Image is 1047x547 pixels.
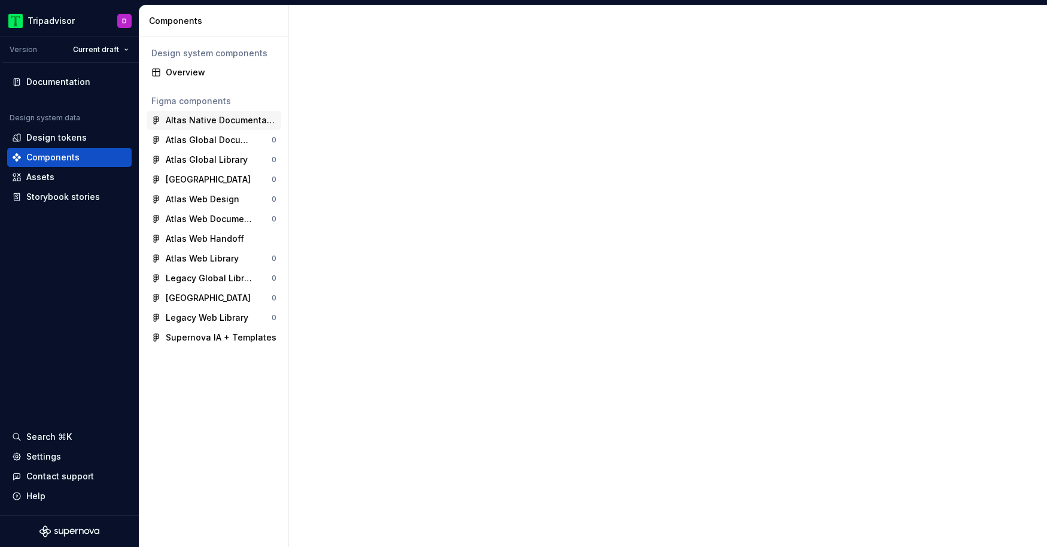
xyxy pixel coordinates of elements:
[166,253,239,265] div: Atlas Web Library
[166,272,255,284] div: Legacy Global Library
[151,95,276,107] div: Figma components
[39,525,99,537] svg: Supernova Logo
[166,233,244,245] div: Atlas Web Handoff
[7,447,132,466] a: Settings
[147,269,281,288] a: Legacy Global Library0
[10,113,80,123] div: Design system data
[26,451,61,463] div: Settings
[272,313,276,323] div: 0
[10,45,37,54] div: Version
[272,135,276,145] div: 0
[272,155,276,165] div: 0
[147,190,281,209] a: Atlas Web Design0
[26,431,72,443] div: Search ⌘K
[166,66,276,78] div: Overview
[147,63,281,82] a: Overview
[7,148,132,167] a: Components
[272,254,276,263] div: 0
[166,154,248,166] div: Atlas Global Library
[147,209,281,229] a: Atlas Web Documentation0
[166,134,255,146] div: Atlas Global Documentation
[151,47,276,59] div: Design system components
[147,170,281,189] a: [GEOGRAPHIC_DATA]0
[7,72,132,92] a: Documentation
[147,111,281,130] a: Altas Native Documentation
[7,467,132,486] button: Contact support
[68,41,134,58] button: Current draft
[166,292,251,304] div: [GEOGRAPHIC_DATA]
[166,174,251,186] div: [GEOGRAPHIC_DATA]
[166,114,276,126] div: Altas Native Documentation
[7,487,132,506] button: Help
[147,308,281,327] a: Legacy Web Library0
[26,132,87,144] div: Design tokens
[147,288,281,308] a: [GEOGRAPHIC_DATA]0
[147,130,281,150] a: Atlas Global Documentation0
[147,249,281,268] a: Atlas Web Library0
[272,175,276,184] div: 0
[7,427,132,446] button: Search ⌘K
[166,213,255,225] div: Atlas Web Documentation
[272,293,276,303] div: 0
[26,470,94,482] div: Contact support
[26,171,54,183] div: Assets
[7,128,132,147] a: Design tokens
[149,15,284,27] div: Components
[26,191,100,203] div: Storybook stories
[166,193,239,205] div: Atlas Web Design
[147,150,281,169] a: Atlas Global Library0
[272,214,276,224] div: 0
[7,168,132,187] a: Assets
[166,312,248,324] div: Legacy Web Library
[26,76,90,88] div: Documentation
[26,490,45,502] div: Help
[272,273,276,283] div: 0
[272,195,276,204] div: 0
[7,187,132,206] a: Storybook stories
[26,151,80,163] div: Components
[166,332,276,344] div: Supernova IA + Templates
[147,229,281,248] a: Atlas Web Handoff
[28,15,75,27] div: Tripadvisor
[147,328,281,347] a: Supernova IA + Templates
[122,16,127,26] div: D
[73,45,119,54] span: Current draft
[2,8,136,34] button: TripadvisorD
[8,14,23,28] img: 0ed0e8b8-9446-497d-bad0-376821b19aa5.png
